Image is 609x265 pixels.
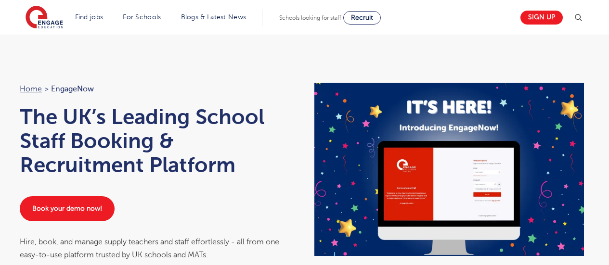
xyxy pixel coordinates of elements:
[20,105,295,177] h1: The UK’s Leading School Staff Booking & Recruitment Platform
[20,85,42,93] a: Home
[20,236,295,261] div: Hire, book, and manage supply teachers and staff effortlessly - all from one easy-to-use platform...
[351,14,373,21] span: Recruit
[20,196,115,221] a: Book your demo now!
[51,83,94,95] span: EngageNow
[279,14,341,21] span: Schools looking for staff
[44,85,49,93] span: >
[26,6,63,30] img: Engage Education
[123,13,161,21] a: For Schools
[75,13,104,21] a: Find jobs
[181,13,246,21] a: Blogs & Latest News
[520,11,563,25] a: Sign up
[20,83,295,95] nav: breadcrumb
[343,11,381,25] a: Recruit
